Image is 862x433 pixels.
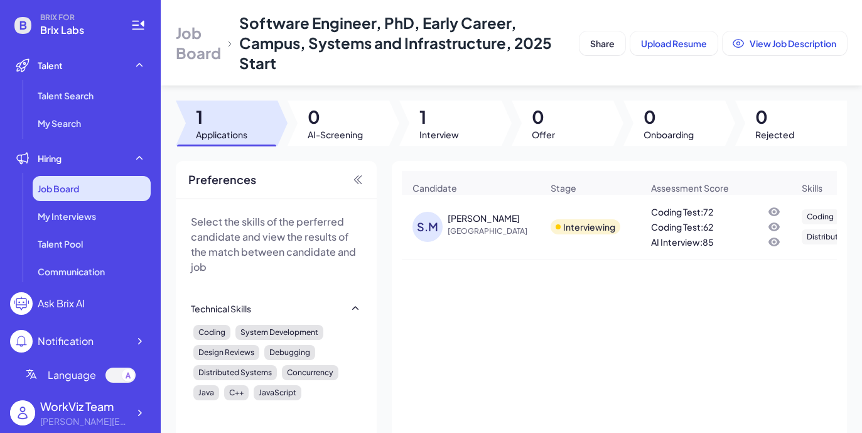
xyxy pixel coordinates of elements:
[641,38,707,49] span: Upload Resume
[191,214,362,275] p: Select the skills of the perferred candidate and view the results of the match between candidate ...
[193,325,230,340] div: Coding
[191,302,251,315] div: Technical Skills
[802,209,839,224] div: Coding
[802,182,822,194] span: Skills
[644,128,694,141] span: Onboarding
[412,212,443,242] div: S.M
[38,89,94,102] span: Talent Search
[590,38,615,49] span: Share
[412,182,457,194] span: Candidate
[254,385,301,400] div: JavaScript
[651,182,729,194] span: Assessment Score
[551,182,576,194] span: Stage
[308,106,363,128] span: 0
[10,400,35,425] img: user_logo.png
[176,23,221,63] span: Job Board
[38,182,79,195] span: Job Board
[193,365,277,380] div: Distributed Systems
[651,221,713,233] div: Coding Test : 62
[750,38,836,49] span: View Job Description
[651,236,714,248] div: AI Interview : 85
[193,345,259,360] div: Design Reviews
[755,128,794,141] span: Rejected
[532,128,555,141] span: Offer
[38,117,81,129] span: My Search
[38,59,63,72] span: Talent
[38,152,62,165] span: Hiring
[193,385,219,400] div: Java
[40,415,128,428] div: alex@joinbrix.com
[448,225,542,238] span: [GEOGRAPHIC_DATA]
[196,128,247,141] span: Applications
[308,128,363,141] span: AI-Screening
[38,334,94,349] div: Notification
[235,325,323,340] div: System Development
[651,206,713,218] div: Coding Test : 72
[224,385,249,400] div: C++
[40,23,116,38] span: Brix Labs
[38,238,83,250] span: Talent Pool
[48,368,96,383] span: Language
[239,13,552,72] span: Software Engineer, PhD, Early Career, Campus, Systems and Infrastructure, 2025 Start
[532,106,555,128] span: 0
[188,171,256,189] span: Preferences
[40,13,116,23] span: BRIX FOR
[264,345,315,360] div: Debugging
[419,128,459,141] span: Interview
[448,212,520,224] div: Sasmit Mati
[630,31,718,55] button: Upload Resume
[723,31,847,55] button: View Job Description
[196,106,247,128] span: 1
[563,221,615,233] div: Interviewing
[419,106,459,128] span: 1
[282,365,338,380] div: Concurrency
[40,398,128,415] div: WorkViz Team
[755,106,794,128] span: 0
[579,31,625,55] button: Share
[38,265,105,278] span: Communication
[38,210,96,222] span: My Interviews
[38,296,85,311] div: Ask Brix AI
[644,106,694,128] span: 0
